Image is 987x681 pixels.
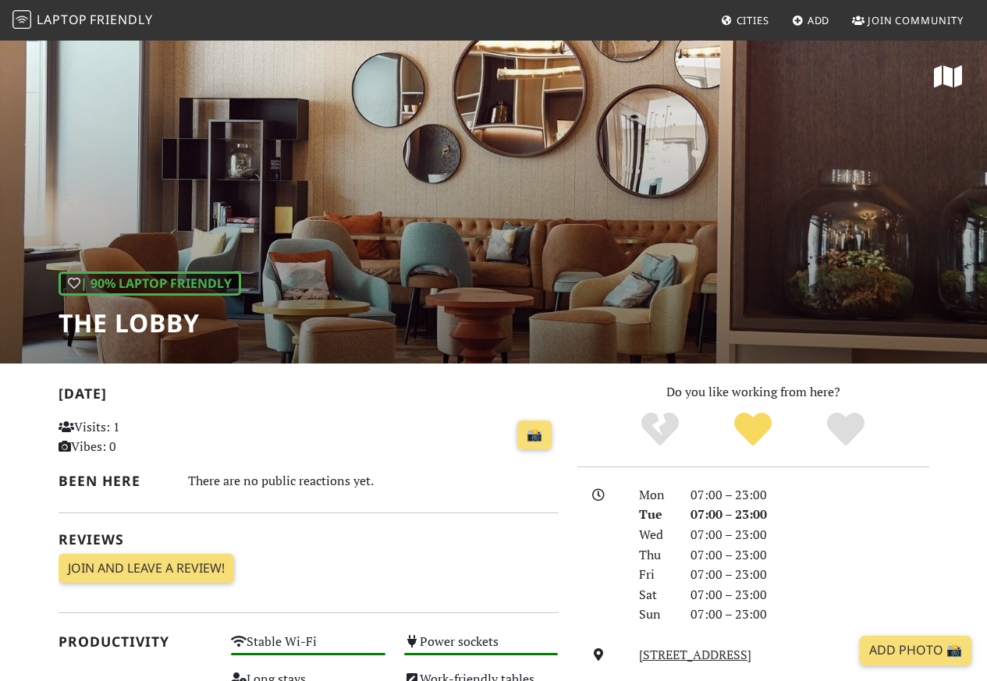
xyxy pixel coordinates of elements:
span: Add [808,13,830,27]
h2: Been here [59,473,169,489]
div: 07:00 – 23:00 [681,565,939,585]
a: LaptopFriendly LaptopFriendly [12,7,153,34]
img: LaptopFriendly [12,10,31,29]
div: Mon [630,485,681,505]
div: Sun [630,605,681,625]
div: 07:00 – 23:00 [681,485,939,505]
div: Yes [707,410,800,449]
h2: [DATE] [59,385,559,408]
a: 📸 [517,420,552,450]
div: 07:00 – 23:00 [681,525,939,545]
p: Do you like working from here? [577,382,929,403]
span: Friendly [90,11,152,28]
div: Thu [630,545,681,566]
a: Join and leave a review! [59,554,234,583]
h2: Reviews [59,531,559,548]
span: Cities [737,13,769,27]
h2: Productivity [59,633,213,650]
div: No [614,410,707,449]
div: | 90% Laptop Friendly [59,271,241,296]
span: Laptop [37,11,87,28]
span: Join Community [868,13,964,27]
p: Visits: 1 Vibes: 0 [59,417,213,457]
a: Cities [715,6,776,34]
div: Fri [630,565,681,585]
div: Power sockets [395,630,568,668]
div: 07:00 – 23:00 [681,605,939,625]
div: Definitely! [799,410,892,449]
div: 07:00 – 23:00 [681,585,939,605]
a: Add [786,6,836,34]
div: Sat [630,585,681,605]
a: Join Community [846,6,970,34]
a: [STREET_ADDRESS] [639,646,751,663]
div: There are no public reactions yet. [188,470,559,492]
div: Tue [630,505,681,525]
h1: THE LOBBY [59,308,241,338]
div: 07:00 – 23:00 [681,545,939,566]
div: 07:00 – 23:00 [681,505,939,525]
div: Wed [630,525,681,545]
a: Add Photo 📸 [860,636,971,665]
div: Stable Wi-Fi [222,630,395,668]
